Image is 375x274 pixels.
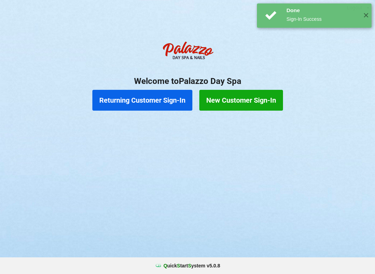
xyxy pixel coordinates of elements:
[160,38,215,66] img: PalazzoDaySpaNails-Logo.png
[92,90,192,111] button: Returning Customer Sign-In
[286,16,358,23] div: Sign-In Success
[164,262,220,269] b: uick tart ystem v 5.0.8
[286,7,358,14] div: Done
[155,262,162,269] img: favicon.ico
[199,90,283,111] button: New Customer Sign-In
[164,263,167,268] span: Q
[177,263,180,268] span: S
[188,263,191,268] span: S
